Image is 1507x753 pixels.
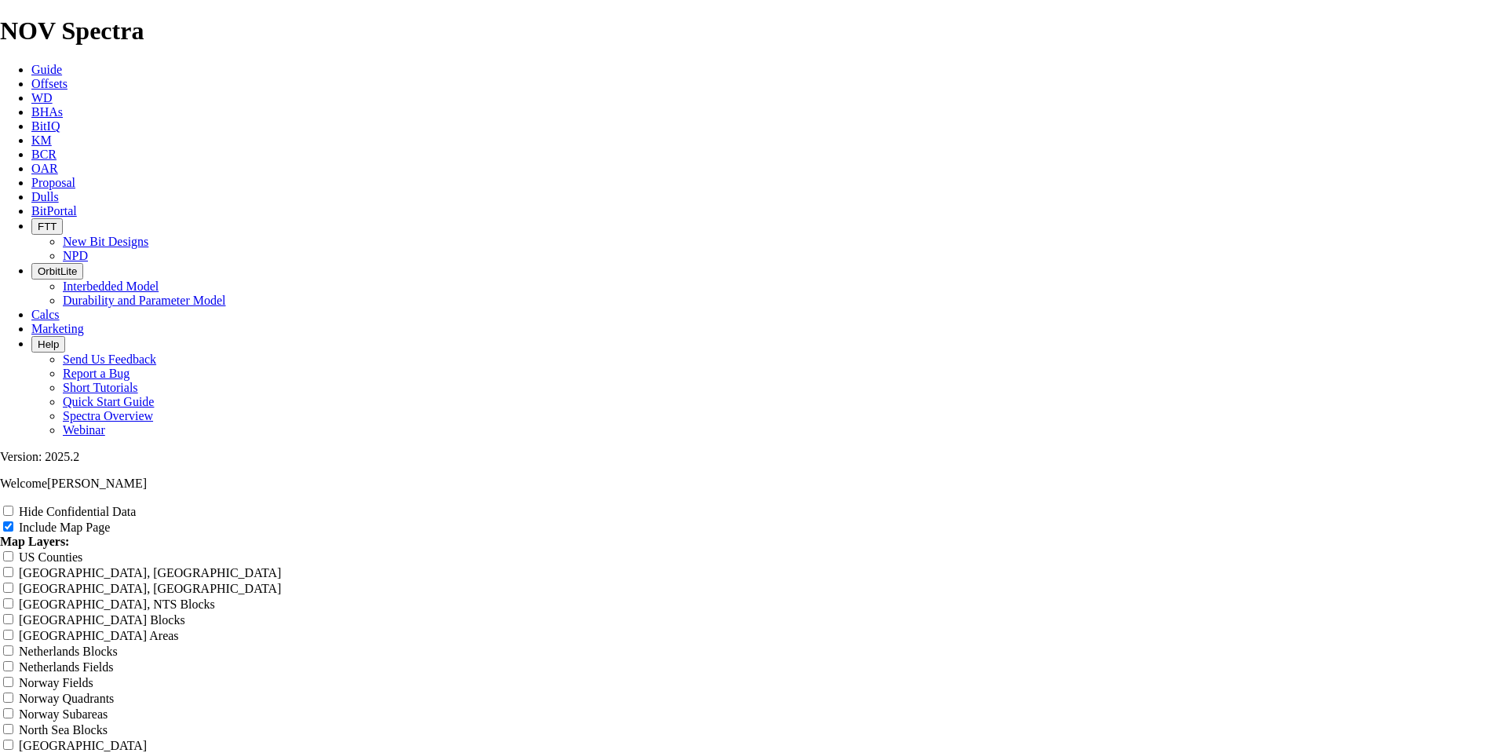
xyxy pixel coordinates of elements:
[31,190,59,203] a: Dulls
[38,221,57,232] span: FTT
[31,119,60,133] a: BitIQ
[31,336,65,353] button: Help
[19,676,93,689] label: Norway Fields
[19,550,82,564] label: US Counties
[63,249,88,262] a: NPD
[63,280,159,293] a: Interbedded Model
[63,423,105,437] a: Webinar
[31,218,63,235] button: FTT
[19,566,281,579] label: [GEOGRAPHIC_DATA], [GEOGRAPHIC_DATA]
[31,322,84,335] a: Marketing
[19,707,108,721] label: Norway Subareas
[31,204,77,217] a: BitPortal
[19,521,110,534] label: Include Map Page
[19,660,113,674] label: Netherlands Fields
[63,353,156,366] a: Send Us Feedback
[31,105,63,119] a: BHAs
[63,409,153,422] a: Spectra Overview
[63,395,154,408] a: Quick Start Guide
[63,381,138,394] a: Short Tutorials
[63,235,148,248] a: New Bit Designs
[31,176,75,189] a: Proposal
[31,77,68,90] a: Offsets
[63,367,130,380] a: Report a Bug
[31,91,53,104] a: WD
[31,148,57,161] a: BCR
[47,477,147,490] span: [PERSON_NAME]
[31,263,83,280] button: OrbitLite
[31,133,52,147] a: KM
[31,63,62,76] a: Guide
[63,294,226,307] a: Durability and Parameter Model
[19,645,118,658] label: Netherlands Blocks
[31,162,58,175] a: OAR
[31,308,60,321] a: Calcs
[19,692,114,705] label: Norway Quadrants
[38,265,77,277] span: OrbitLite
[19,613,185,627] label: [GEOGRAPHIC_DATA] Blocks
[38,338,59,350] span: Help
[19,505,136,518] label: Hide Confidential Data
[19,598,215,611] label: [GEOGRAPHIC_DATA], NTS Blocks
[19,582,281,595] label: [GEOGRAPHIC_DATA], [GEOGRAPHIC_DATA]
[19,723,108,737] label: North Sea Blocks
[19,629,179,642] label: [GEOGRAPHIC_DATA] Areas
[19,739,147,752] label: [GEOGRAPHIC_DATA]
